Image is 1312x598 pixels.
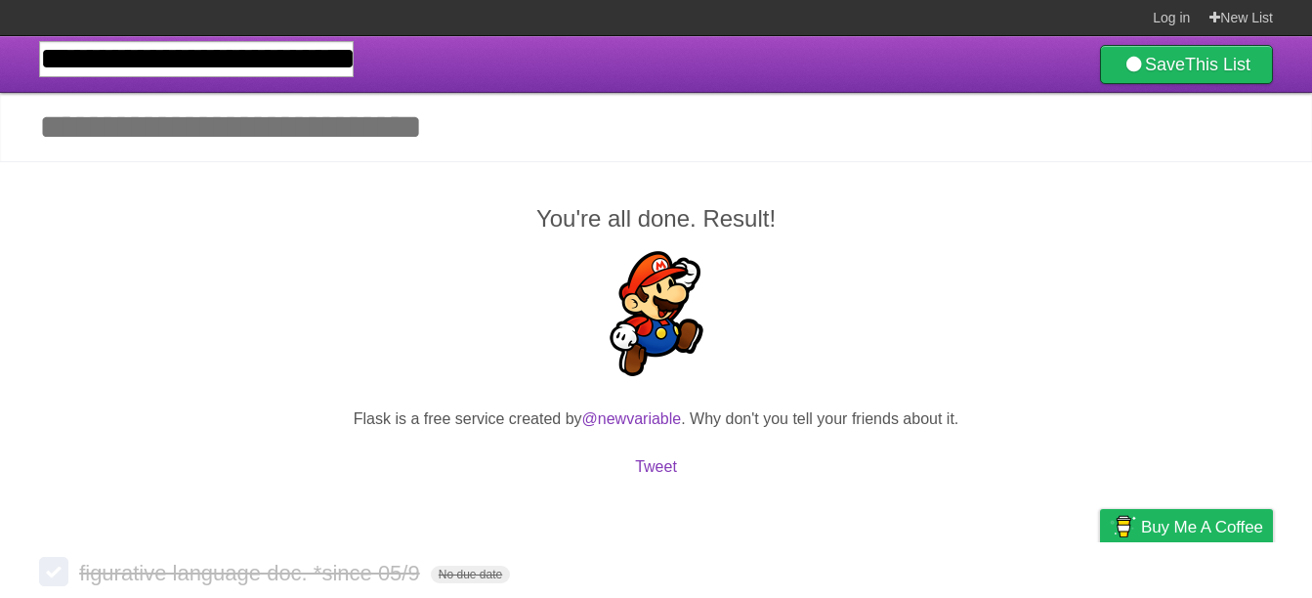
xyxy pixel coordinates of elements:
a: Buy me a coffee [1100,509,1273,545]
img: Super Mario [594,251,719,376]
span: No due date [431,566,510,583]
img: Buy me a coffee [1110,510,1136,543]
a: Tweet [635,458,677,475]
b: This List [1185,55,1250,74]
label: Done [39,557,68,586]
h2: You're all done. Result! [39,201,1273,236]
a: SaveThis List [1100,45,1273,84]
a: @newvariable [582,410,682,427]
p: Flask is a free service created by . Why don't you tell your friends about it. [39,407,1273,431]
span: figurative language doc. *since 05/9 [79,561,425,585]
span: Buy me a coffee [1141,510,1263,544]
